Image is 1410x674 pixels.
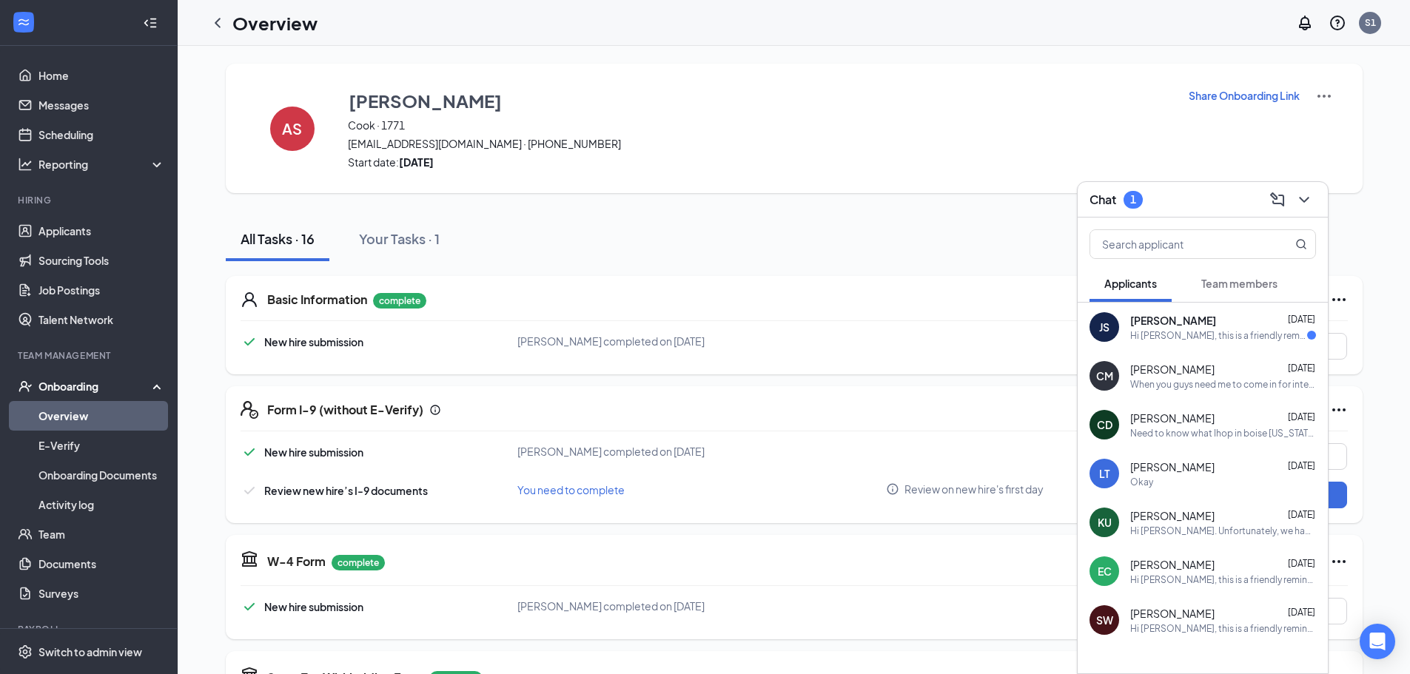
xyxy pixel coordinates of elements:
span: New hire submission [264,600,363,613]
svg: Notifications [1296,14,1314,32]
span: [PERSON_NAME] completed on [DATE] [517,445,705,458]
button: AS [255,87,329,169]
a: Talent Network [38,305,165,334]
a: Overview [38,401,165,431]
div: All Tasks · 16 [241,229,315,248]
a: Messages [38,90,165,120]
div: CM [1096,368,1113,383]
div: Hi [PERSON_NAME]. Unfortunately, we had to reschedule your meeting with IHOP for [PERSON_NAME] at... [1130,525,1316,537]
div: Hiring [18,194,162,206]
span: [DATE] [1288,314,1315,325]
svg: Checkmark [241,598,258,616]
span: [PERSON_NAME] completed on [DATE] [517,334,705,348]
span: [PERSON_NAME] [1130,508,1215,523]
img: More Actions [1315,87,1333,105]
span: [PERSON_NAME] completed on [DATE] [517,599,705,613]
svg: Checkmark [241,333,258,351]
div: Switch to admin view [38,644,142,659]
div: Onboarding [38,379,152,394]
a: Scheduling [38,120,165,149]
div: Need to know what Ihop in boise [US_STATE]. For the interview? [PERSON_NAME] [PERSON_NAME] [1130,427,1316,439]
p: complete [332,555,385,570]
svg: TaxGovernmentIcon [241,550,258,567]
svg: Analysis [18,157,33,172]
svg: Checkmark [241,443,258,461]
a: Applicants [38,216,165,246]
div: Your Tasks · 1 [359,229,440,248]
div: Reporting [38,157,166,172]
span: You need to complete [517,483,625,496]
svg: Ellipses [1330,291,1348,309]
span: [PERSON_NAME] [1130,411,1215,425]
svg: ChevronDown [1295,191,1313,209]
div: Hi [PERSON_NAME], this is a friendly reminder. Your meeting with IHOP for Host at 1771 is coming ... [1130,622,1316,635]
span: Cook · 1771 [348,118,1169,132]
svg: User [241,291,258,309]
span: Review on new hire's first day [904,482,1044,496]
span: Team members [1201,277,1278,290]
svg: ChevronLeft [209,14,226,32]
div: LT [1099,466,1109,481]
span: [PERSON_NAME] [1130,557,1215,572]
button: ChevronDown [1292,188,1316,212]
div: SW [1096,613,1113,627]
svg: Checkmark [241,482,258,499]
div: Team Management [18,349,162,362]
h1: Overview [232,10,318,36]
span: Review new hire’s I-9 documents [264,484,428,497]
span: Start date: [348,155,1169,169]
svg: FormI9EVerifyIcon [241,401,258,419]
span: [PERSON_NAME] [1130,606,1215,621]
svg: Settings [18,644,33,659]
span: [DATE] [1288,558,1315,569]
a: Team [38,519,165,549]
div: When you guys need me to come in for interviews [1130,378,1316,391]
svg: ComposeMessage [1269,191,1286,209]
svg: Ellipses [1330,401,1348,419]
div: Hi [PERSON_NAME], this is a friendly reminder. Please select a meeting time slot for your Server ... [1130,329,1307,342]
h5: W-4 Form [267,553,326,570]
h4: AS [282,124,302,134]
div: JS [1099,320,1109,334]
svg: QuestionInfo [1329,14,1346,32]
h5: Basic Information [267,291,367,308]
h3: Chat [1090,192,1116,208]
a: Onboarding Documents [38,460,165,490]
button: Share Onboarding Link [1188,87,1300,104]
div: KU [1098,515,1112,530]
div: Open Intercom Messenger [1360,624,1395,659]
a: Surveys [38,579,165,608]
a: Job Postings [38,275,165,305]
svg: MagnifyingGlass [1295,238,1307,250]
span: [PERSON_NAME] [1130,362,1215,377]
p: Share Onboarding Link [1189,88,1300,103]
span: [PERSON_NAME] [1130,459,1215,474]
div: 1 [1130,193,1136,206]
a: Sourcing Tools [38,246,165,275]
span: Applicants [1104,277,1157,290]
div: Okay [1130,476,1153,488]
svg: Info [429,404,441,416]
span: [DATE] [1288,509,1315,520]
svg: Collapse [143,16,158,30]
span: New hire submission [264,445,363,459]
span: [PERSON_NAME] [1130,313,1216,328]
a: Documents [38,549,165,579]
span: [DATE] [1288,607,1315,618]
a: Activity log [38,490,165,519]
svg: UserCheck [18,379,33,394]
svg: Ellipses [1330,553,1348,570]
span: [EMAIL_ADDRESS][DOMAIN_NAME] · [PHONE_NUMBER] [348,136,1169,151]
span: [DATE] [1288,411,1315,422]
svg: Info [886,482,899,496]
span: New hire submission [264,335,363,348]
a: E-Verify [38,431,165,460]
strong: [DATE] [399,155,434,169]
div: EC [1098,564,1112,579]
a: Home [38,61,165,90]
h5: Form I-9 (without E-Verify) [267,402,423,418]
p: complete [373,293,426,309]
span: [DATE] [1288,460,1315,471]
input: Search applicant [1090,230,1266,258]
